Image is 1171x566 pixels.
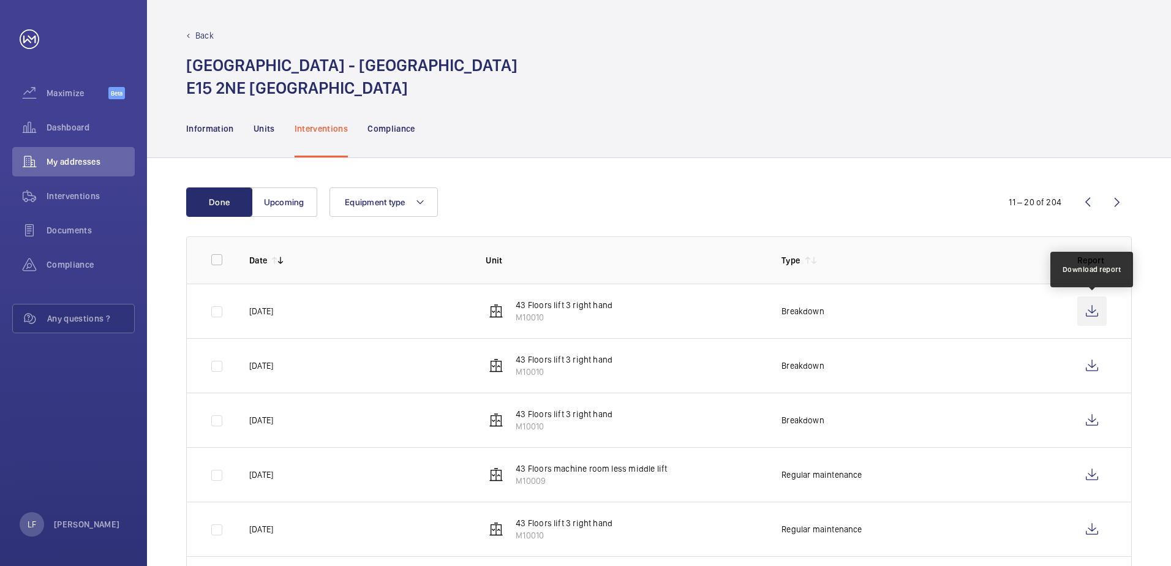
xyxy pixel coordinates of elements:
[781,469,862,481] p: Regular maintenance
[47,156,135,168] span: My addresses
[295,123,348,135] p: Interventions
[47,121,135,134] span: Dashboard
[249,523,273,535] p: [DATE]
[516,462,667,475] p: 43 Floors machine room less middle lift
[249,469,273,481] p: [DATE]
[516,366,612,378] p: M10010
[516,353,612,366] p: 43 Floors lift 3 right hand
[47,224,135,236] span: Documents
[516,311,612,323] p: M10010
[345,197,405,207] span: Equipment type
[781,254,800,266] p: Type
[254,123,275,135] p: Units
[1063,264,1121,275] div: Download report
[516,529,612,541] p: M10010
[1009,196,1061,208] div: 11 – 20 of 204
[47,312,134,325] span: Any questions ?
[516,299,612,311] p: 43 Floors lift 3 right hand
[516,420,612,432] p: M10010
[516,408,612,420] p: 43 Floors lift 3 right hand
[186,123,234,135] p: Information
[28,518,36,530] p: LF
[47,190,135,202] span: Interventions
[251,187,317,217] button: Upcoming
[47,87,108,99] span: Maximize
[47,258,135,271] span: Compliance
[489,522,503,537] img: elevator.svg
[486,254,762,266] p: Unit
[249,360,273,372] p: [DATE]
[186,187,252,217] button: Done
[516,475,667,487] p: M10009
[186,54,518,99] h1: [GEOGRAPHIC_DATA] - [GEOGRAPHIC_DATA] E15 2NE [GEOGRAPHIC_DATA]
[489,413,503,428] img: elevator.svg
[781,414,824,426] p: Breakdown
[489,304,503,319] img: elevator.svg
[781,305,824,317] p: Breakdown
[516,517,612,529] p: 43 Floors lift 3 right hand
[249,414,273,426] p: [DATE]
[195,29,214,42] p: Back
[781,360,824,372] p: Breakdown
[329,187,438,217] button: Equipment type
[249,254,267,266] p: Date
[489,358,503,373] img: elevator.svg
[54,518,120,530] p: [PERSON_NAME]
[489,467,503,482] img: elevator.svg
[367,123,415,135] p: Compliance
[781,523,862,535] p: Regular maintenance
[249,305,273,317] p: [DATE]
[108,87,125,99] span: Beta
